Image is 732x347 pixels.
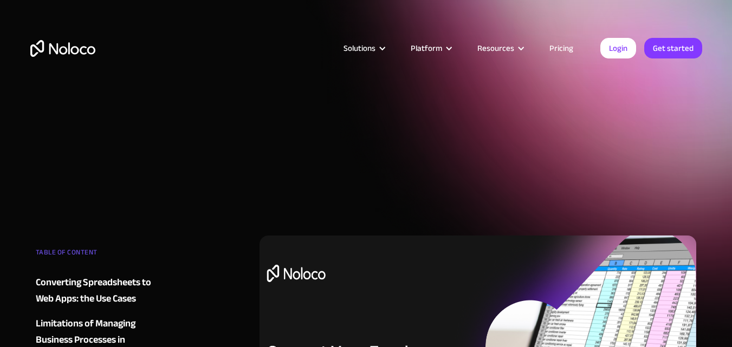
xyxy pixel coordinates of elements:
div: Platform [411,41,442,55]
div: TABLE OF CONTENT [36,244,167,266]
a: home [30,40,95,57]
a: Converting Spreadsheets to Web Apps: the Use Cases [36,274,167,307]
div: Resources [477,41,514,55]
div: Resources [464,41,536,55]
div: Solutions [344,41,375,55]
a: Pricing [536,41,587,55]
a: Login [600,38,636,58]
div: Solutions [330,41,397,55]
div: Platform [397,41,464,55]
a: Get started [644,38,702,58]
